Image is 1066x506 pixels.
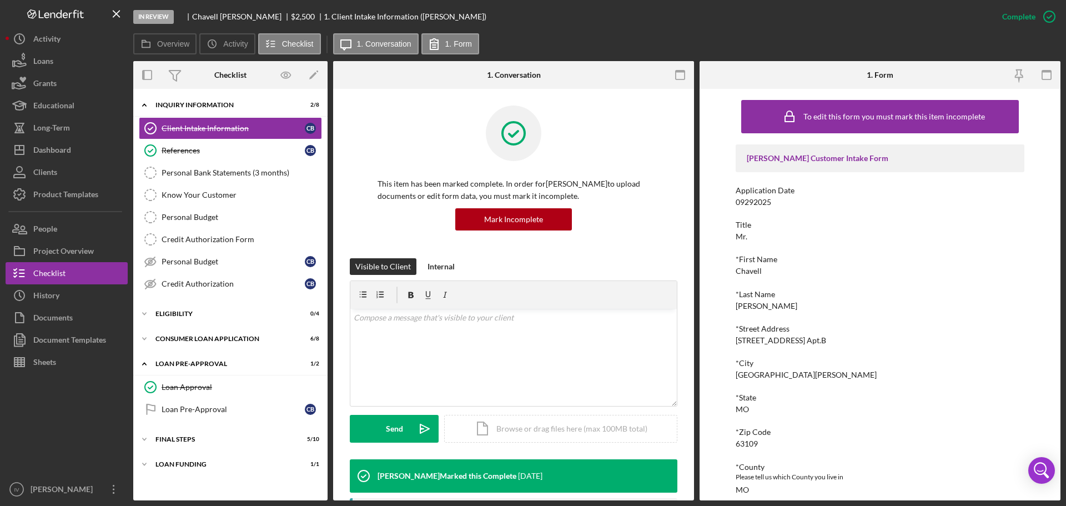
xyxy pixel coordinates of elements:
[991,6,1060,28] button: Complete
[324,12,486,21] div: 1. Client Intake Information ([PERSON_NAME])
[355,258,411,275] div: Visible to Client
[28,478,100,503] div: [PERSON_NAME]
[299,335,319,342] div: 6 / 8
[33,28,61,53] div: Activity
[305,404,316,415] div: C B
[736,359,1024,368] div: *City
[139,117,322,139] a: Client Intake InformationCB
[6,72,128,94] button: Grants
[736,232,747,241] div: Mr.
[736,472,1024,483] div: Please tell us which County you live in
[162,124,305,133] div: Client Intake Information
[155,461,291,468] div: Loan Funding
[139,251,322,273] a: Personal BudgetCB
[736,405,749,414] div: MO
[305,278,316,289] div: C B
[518,472,542,480] time: 2025-09-29 14:53
[736,463,1024,472] div: *County
[378,472,516,480] div: [PERSON_NAME] Marked this Complete
[299,310,319,317] div: 0 / 4
[867,71,893,79] div: 1. Form
[133,33,197,54] button: Overview
[162,405,305,414] div: Loan Pre-Approval
[736,439,758,448] div: 63109
[155,310,291,317] div: Eligibility
[305,145,316,156] div: C B
[1002,6,1035,28] div: Complete
[162,168,321,177] div: Personal Bank Statements (3 months)
[33,307,73,332] div: Documents
[33,72,57,97] div: Grants
[14,487,19,493] text: IV
[736,221,1024,229] div: Title
[736,290,1024,299] div: *Last Name
[736,267,762,275] div: Chavell
[299,436,319,443] div: 5 / 10
[1028,457,1055,484] div: Open Intercom Messenger
[736,336,826,345] div: [STREET_ADDRESS] Apt.B
[214,71,247,79] div: Checklist
[736,370,877,379] div: [GEOGRAPHIC_DATA][PERSON_NAME]
[155,436,291,443] div: FINAL STEPS
[155,360,291,367] div: Loan Pre-Approval
[6,161,128,183] button: Clients
[378,178,650,203] p: This item has been marked complete. In order for [PERSON_NAME] to upload documents or edit form d...
[421,33,479,54] button: 1. Form
[6,28,128,50] button: Activity
[736,428,1024,437] div: *Zip Code
[33,262,66,287] div: Checklist
[350,258,416,275] button: Visible to Client
[157,39,189,48] label: Overview
[6,307,128,329] button: Documents
[33,139,71,164] div: Dashboard
[162,279,305,288] div: Credit Authorization
[803,112,985,121] div: To edit this form you must mark this item incomplete
[484,208,543,231] div: Mark Incomplete
[33,240,94,265] div: Project Overview
[6,94,128,117] button: Educational
[33,351,56,376] div: Sheets
[6,351,128,373] button: Sheets
[139,184,322,206] a: Know Your Customer
[162,257,305,266] div: Personal Budget
[6,240,128,262] button: Project Overview
[428,258,455,275] div: Internal
[139,162,322,184] a: Personal Bank Statements (3 months)
[736,485,749,494] div: MO
[6,50,128,72] button: Loans
[6,478,128,500] button: IV[PERSON_NAME]
[422,258,460,275] button: Internal
[162,383,321,392] div: Loan Approval
[133,10,174,24] div: In Review
[6,329,128,351] button: Document Templates
[6,284,128,307] button: History
[6,183,128,206] a: Product Templates
[350,415,439,443] button: Send
[139,139,322,162] a: ReferencesCB
[736,186,1024,195] div: Application Date
[139,228,322,251] a: Credit Authorization Form
[199,33,255,54] button: Activity
[139,206,322,228] a: Personal Budget
[333,33,419,54] button: 1. Conversation
[6,139,128,161] button: Dashboard
[33,218,57,243] div: People
[299,102,319,108] div: 2 / 8
[192,12,291,21] div: Chavell [PERSON_NAME]
[282,39,314,48] label: Checklist
[6,218,128,240] button: People
[6,262,128,284] button: Checklist
[139,376,322,398] a: Loan Approval
[357,39,411,48] label: 1. Conversation
[299,360,319,367] div: 1 / 2
[139,273,322,295] a: Credit AuthorizationCB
